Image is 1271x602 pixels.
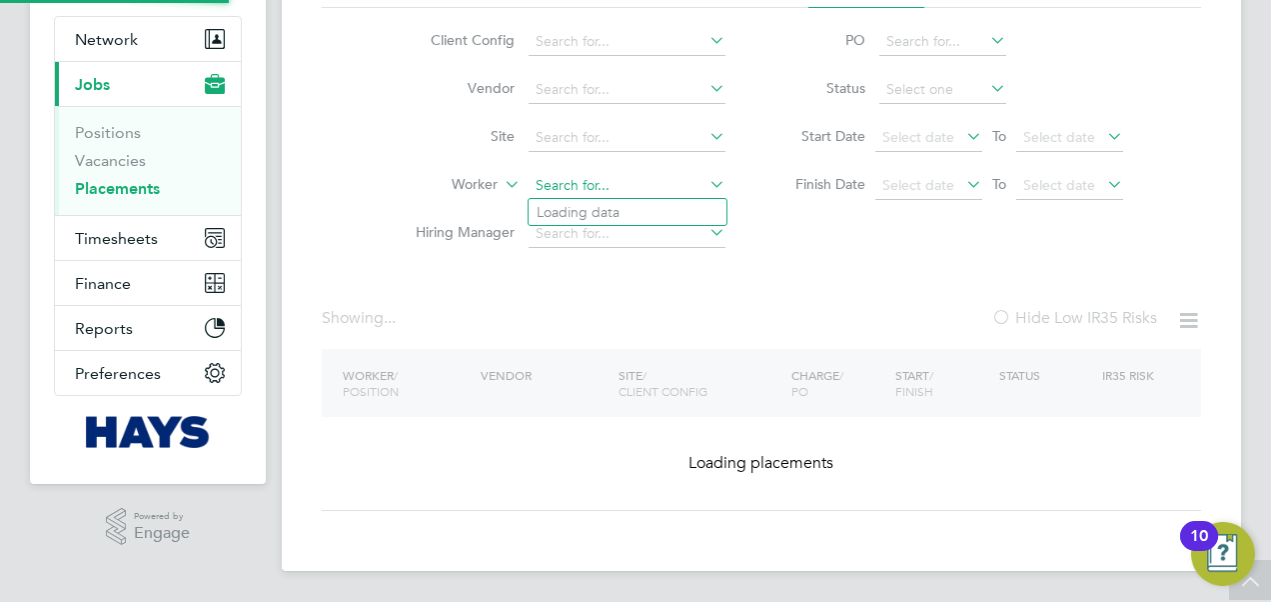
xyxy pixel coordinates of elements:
[882,128,954,146] span: Select date
[775,31,865,49] label: PO
[384,308,396,328] span: ...
[75,123,141,142] a: Positions
[879,28,1006,56] input: Search for...
[75,75,110,94] span: Jobs
[1023,176,1095,194] span: Select date
[55,17,241,61] button: Network
[55,306,241,350] button: Reports
[55,216,241,260] button: Timesheets
[879,76,1006,104] input: Select one
[529,124,725,152] input: Search for...
[775,79,865,97] label: Status
[1023,128,1095,146] span: Select date
[1190,536,1208,562] div: 10
[55,351,241,395] button: Preferences
[75,274,131,293] span: Finance
[529,172,725,200] input: Search for...
[1191,522,1255,586] button: Open Resource Center, 10 new notifications
[75,151,146,170] a: Vacancies
[55,106,241,215] div: Jobs
[529,220,725,248] input: Search for...
[75,179,160,198] a: Placements
[400,31,515,49] label: Client Config
[322,308,400,329] div: Showing
[400,79,515,97] label: Vendor
[106,508,191,546] a: Powered byEngage
[882,176,954,194] span: Select date
[400,223,515,241] label: Hiring Manager
[55,62,241,106] button: Jobs
[986,123,1012,149] span: To
[86,416,211,448] img: hays-logo-retina.png
[775,127,865,145] label: Start Date
[529,28,725,56] input: Search for...
[75,30,138,49] span: Network
[55,261,241,305] button: Finance
[529,76,725,104] input: Search for...
[400,127,515,145] label: Site
[54,416,242,448] a: Go to home page
[986,171,1012,197] span: To
[75,319,133,338] span: Reports
[383,175,498,195] label: Worker
[134,525,190,542] span: Engage
[134,508,190,525] span: Powered by
[75,364,161,383] span: Preferences
[75,229,158,248] span: Timesheets
[991,308,1157,328] label: Hide Low IR35 Risks
[529,199,726,225] li: Loading data
[775,175,865,193] label: Finish Date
